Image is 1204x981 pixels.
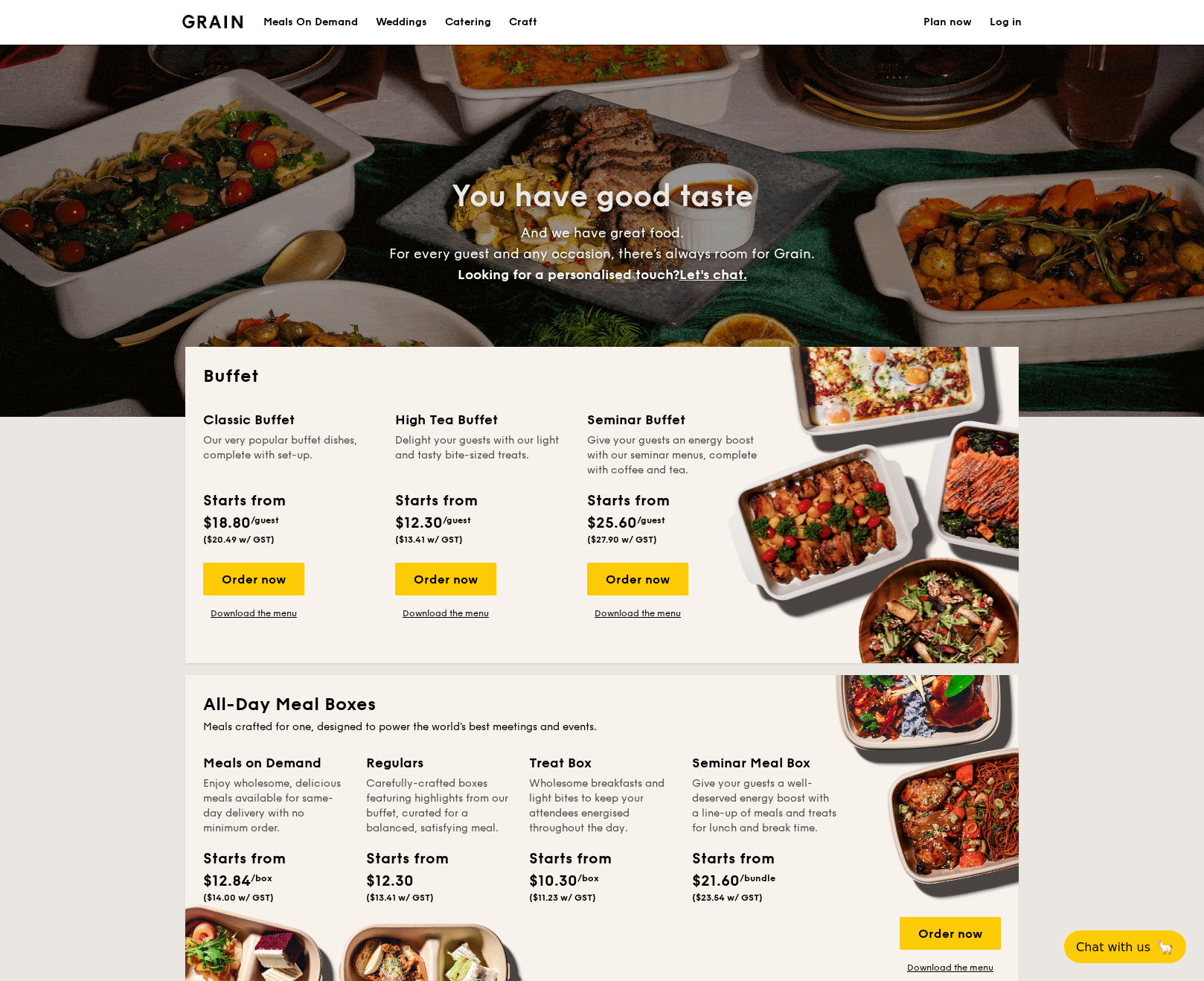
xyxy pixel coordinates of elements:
div: Regulars [366,752,511,773]
div: Treat Box [529,752,674,773]
div: Our very popular buffet dishes, complete with set-up. [203,433,377,478]
span: 🦙 [1156,939,1174,956]
div: Classic Buffet [203,409,377,430]
span: $18.80 [203,514,251,532]
span: Chat with us [1076,940,1150,954]
h2: All-Day Meal Boxes [203,693,1001,717]
span: Let's chat. [679,266,747,283]
div: Seminar Buffet [587,409,761,430]
span: ($13.41 w/ GST) [366,892,434,903]
button: Chat with us🦙 [1064,930,1186,963]
div: Wholesome breakfasts and light bites to keep your attendees energised throughout the day. [529,776,674,836]
span: ($23.54 w/ GST) [692,892,763,903]
span: ($20.49 w/ GST) [203,534,275,545]
span: Looking for a personalised touch? [458,266,679,283]
div: High Tea Buffet [395,409,569,430]
div: Meals on Demand [203,752,348,773]
span: ($13.41 w/ GST) [395,534,463,545]
div: Starts from [395,490,476,512]
div: Enjoy wholesome, delicious meals available for same-day delivery with no minimum order. [203,776,348,836]
span: $25.60 [587,514,637,532]
span: $12.84 [203,872,251,890]
a: Download the menu [203,607,304,619]
a: Download the menu [587,607,688,619]
a: Download the menu [395,607,496,619]
a: Logotype [182,15,243,28]
span: /bundle [740,873,775,883]
div: Starts from [692,848,759,870]
div: Give your guests a well-deserved energy boost with a line-up of meals and treats for lunch and br... [692,776,837,836]
span: $12.30 [366,872,414,890]
span: /guest [251,515,279,525]
div: Starts from [587,490,668,512]
span: ($11.23 w/ GST) [529,892,596,903]
h2: Buffet [203,365,1001,389]
div: Order now [900,917,1001,950]
div: Order now [203,563,304,595]
div: Meals crafted for one, designed to power the world's best meetings and events. [203,720,1001,735]
div: Starts from [203,848,270,870]
span: You have good taste [452,179,753,214]
span: $21.60 [692,872,740,890]
div: Starts from [529,848,596,870]
span: ($14.00 w/ GST) [203,892,274,903]
div: Order now [395,563,496,595]
img: Grain [182,15,243,28]
a: Download the menu [900,962,1001,974]
div: Order now [587,563,688,595]
span: /guest [443,515,471,525]
div: Give your guests an energy boost with our seminar menus, complete with coffee and tea. [587,433,761,478]
span: And we have great food. For every guest and any occasion, there’s always room for Grain. [389,225,815,283]
div: Carefully-crafted boxes featuring highlights from our buffet, curated for a balanced, satisfying ... [366,776,511,836]
span: /guest [637,515,665,525]
div: Delight your guests with our light and tasty bite-sized treats. [395,433,569,478]
span: /box [251,873,272,883]
div: Seminar Meal Box [692,752,837,773]
span: $12.30 [395,514,443,532]
div: Starts from [203,490,284,512]
div: Starts from [366,848,433,870]
span: $10.30 [529,872,577,890]
span: /box [577,873,599,883]
span: ($27.90 w/ GST) [587,534,657,545]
